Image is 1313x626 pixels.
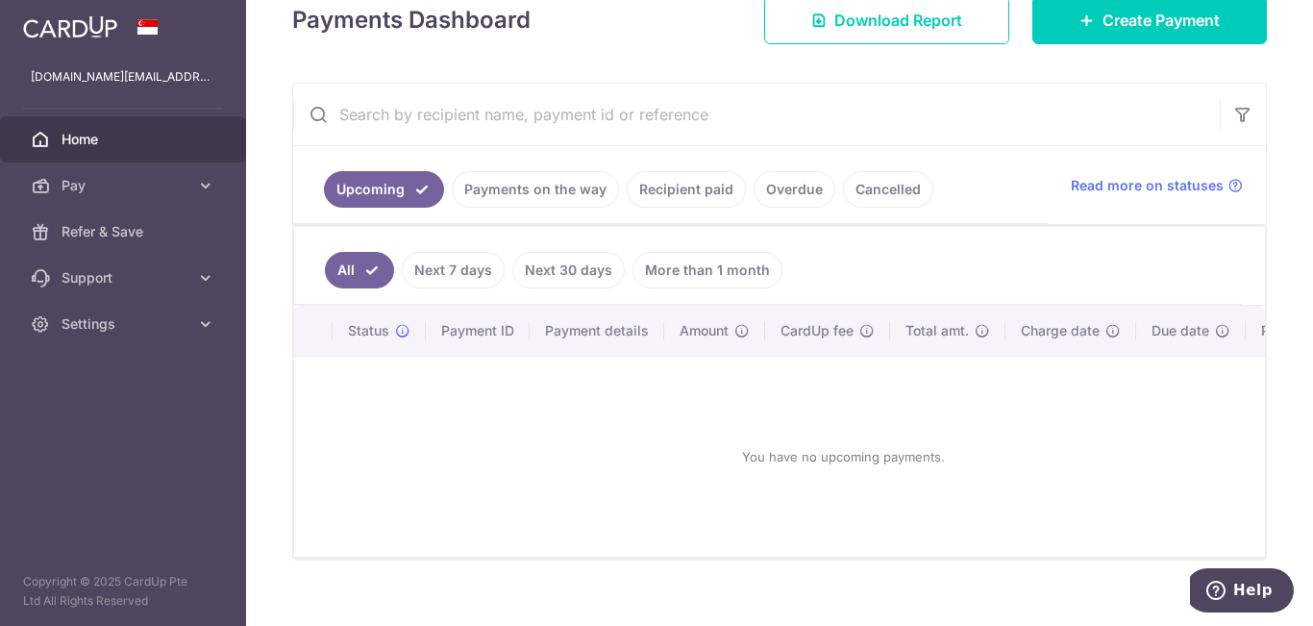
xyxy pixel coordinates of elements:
span: Download Report [834,9,962,32]
span: Read more on statuses [1071,176,1224,195]
a: Next 30 days [512,252,625,288]
a: Cancelled [843,171,933,208]
span: Total amt. [905,321,969,340]
th: Payment details [530,306,664,356]
a: Recipient paid [627,171,746,208]
iframe: Opens a widget where you can find more information [1190,568,1294,616]
span: Refer & Save [62,222,188,241]
span: CardUp fee [780,321,854,340]
a: Overdue [754,171,835,208]
a: Upcoming [324,171,444,208]
p: [DOMAIN_NAME][EMAIL_ADDRESS][DOMAIN_NAME] [31,67,215,87]
a: Next 7 days [402,252,505,288]
a: Read more on statuses [1071,176,1243,195]
span: Pay [62,176,188,195]
span: Support [62,268,188,288]
span: Status [348,321,389,340]
a: More than 1 month [632,252,782,288]
th: Payment ID [426,306,530,356]
a: Payments on the way [452,171,619,208]
span: Due date [1152,321,1209,340]
a: All [325,252,394,288]
span: Charge date [1021,321,1100,340]
span: Home [62,130,188,149]
span: Create Payment [1102,9,1220,32]
span: Settings [62,314,188,334]
h4: Payments Dashboard [292,3,531,38]
img: CardUp [23,15,117,38]
span: Amount [680,321,729,340]
input: Search by recipient name, payment id or reference [293,84,1220,145]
